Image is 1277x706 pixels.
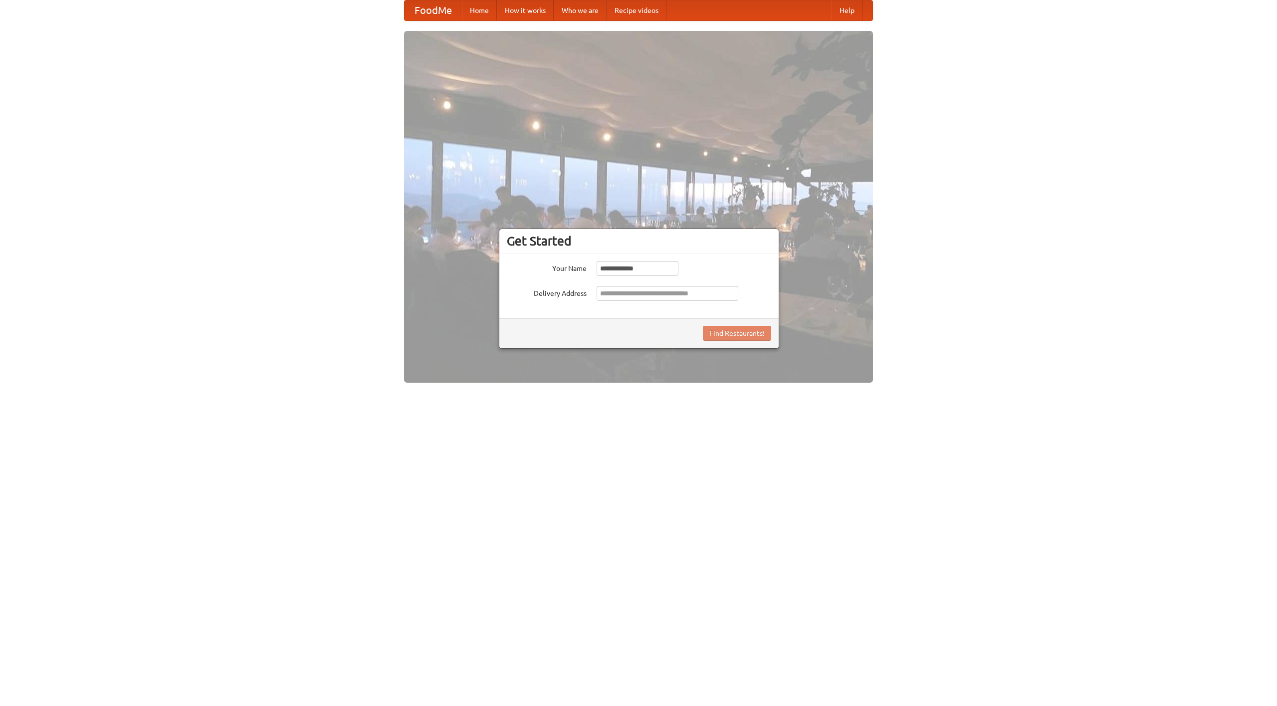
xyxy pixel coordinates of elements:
a: Who we are [554,0,607,20]
a: How it works [497,0,554,20]
a: Help [832,0,862,20]
h3: Get Started [507,234,771,248]
a: Recipe videos [607,0,666,20]
a: Home [462,0,497,20]
label: Delivery Address [507,286,587,298]
label: Your Name [507,261,587,273]
a: FoodMe [405,0,462,20]
button: Find Restaurants! [703,326,771,341]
